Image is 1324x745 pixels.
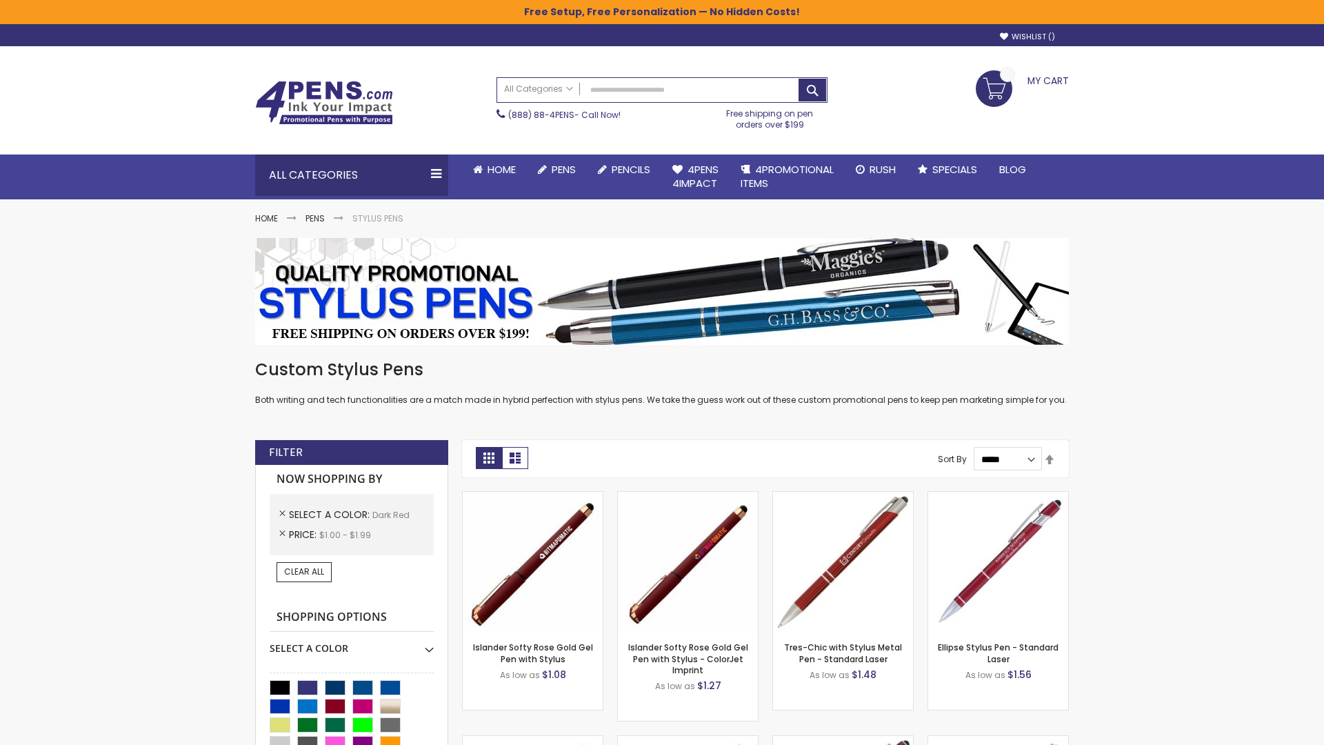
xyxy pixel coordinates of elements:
[319,529,371,541] span: $1.00 - $1.99
[1007,668,1032,682] span: $1.56
[473,642,593,664] a: Islander Softy Rose Gold Gel Pen with Stylus
[1000,32,1055,42] a: Wishlist
[612,162,650,177] span: Pencils
[255,359,1069,406] div: Both writing and tech functionalities are a match made in hybrid perfection with stylus pens. We ...
[527,155,587,185] a: Pens
[784,642,902,664] a: Tres-Chic with Stylus Metal Pen - Standard Laser
[928,492,1068,632] img: Ellipse Stylus Pen - Standard Laser-Dark Red
[255,238,1069,345] img: Stylus Pens
[255,212,278,224] a: Home
[988,155,1037,185] a: Blog
[269,445,303,460] strong: Filter
[508,109,574,121] a: (888) 88-4PENS
[255,81,393,125] img: 4Pens Custom Pens and Promotional Products
[500,669,540,681] span: As low as
[504,83,573,95] span: All Categories
[712,103,828,130] div: Free shipping on pen orders over $199
[618,491,758,503] a: Islander Softy Rose Gold Gel Pen with Stylus - ColorJet Imprint-Dark Red
[277,562,332,582] a: Clear All
[907,155,988,185] a: Specials
[655,680,695,692] span: As low as
[270,632,434,655] div: Select A Color
[270,465,434,494] strong: Now Shopping by
[284,566,324,577] span: Clear All
[741,162,834,190] span: 4PROMOTIONAL ITEMS
[999,162,1026,177] span: Blog
[773,491,913,503] a: Tres-Chic with Stylus Metal Pen - Standard Laser-Dark Red
[488,162,516,177] span: Home
[672,162,719,190] span: 4Pens 4impact
[938,642,1059,664] a: Ellipse Stylus Pen - Standard Laser
[542,668,566,682] span: $1.08
[463,492,603,632] img: Islander Softy Rose Gold Gel Pen with Stylus-Dark Red
[810,669,850,681] span: As low as
[462,155,527,185] a: Home
[773,492,913,632] img: Tres-Chic with Stylus Metal Pen - Standard Laser-Dark Red
[497,78,580,101] a: All Categories
[552,162,576,177] span: Pens
[938,453,967,465] label: Sort By
[932,162,977,177] span: Specials
[852,668,876,682] span: $1.48
[928,491,1068,503] a: Ellipse Stylus Pen - Standard Laser-Dark Red
[270,603,434,633] strong: Shopping Options
[255,155,448,196] div: All Categories
[372,509,410,521] span: Dark Red
[730,155,845,199] a: 4PROMOTIONALITEMS
[463,491,603,503] a: Islander Softy Rose Gold Gel Pen with Stylus-Dark Red
[618,492,758,632] img: Islander Softy Rose Gold Gel Pen with Stylus - ColorJet Imprint-Dark Red
[870,162,896,177] span: Rush
[352,212,403,224] strong: Stylus Pens
[305,212,325,224] a: Pens
[965,669,1005,681] span: As low as
[845,155,907,185] a: Rush
[587,155,661,185] a: Pencils
[289,528,319,542] span: Price
[476,447,502,469] strong: Grid
[289,508,372,521] span: Select A Color
[255,359,1069,381] h1: Custom Stylus Pens
[508,109,621,121] span: - Call Now!
[628,642,748,675] a: Islander Softy Rose Gold Gel Pen with Stylus - ColorJet Imprint
[661,155,730,199] a: 4Pens4impact
[697,679,721,693] span: $1.27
